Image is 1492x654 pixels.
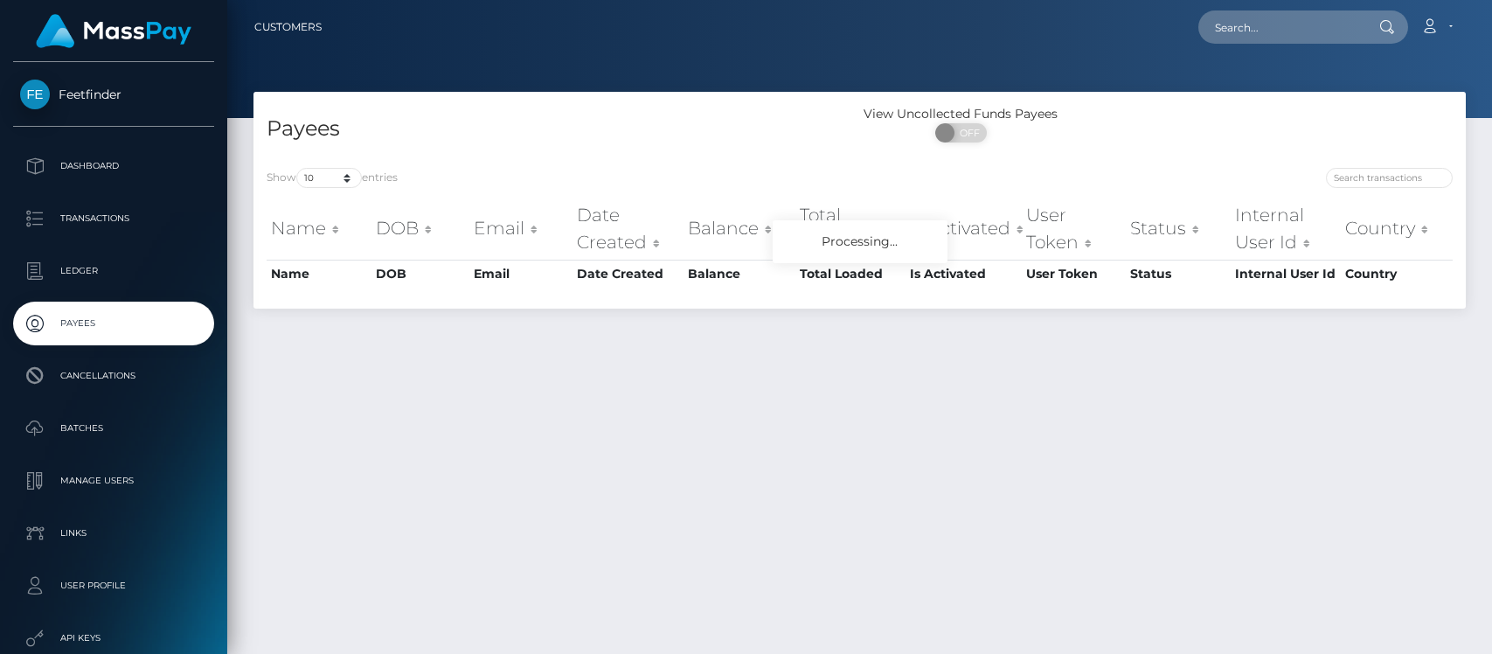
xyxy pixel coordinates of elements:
[13,354,214,398] a: Cancellations
[267,260,371,288] th: Name
[20,363,207,389] p: Cancellations
[1231,260,1342,288] th: Internal User Id
[469,260,572,288] th: Email
[20,415,207,442] p: Batches
[20,520,207,546] p: Links
[267,114,847,144] h4: Payees
[20,468,207,494] p: Manage Users
[1231,198,1342,260] th: Internal User Id
[13,144,214,188] a: Dashboard
[1022,198,1125,260] th: User Token
[945,123,989,143] span: OFF
[1126,260,1231,288] th: Status
[371,260,470,288] th: DOB
[20,573,207,599] p: User Profile
[684,198,795,260] th: Balance
[773,220,947,263] div: Processing...
[20,205,207,232] p: Transactions
[13,197,214,240] a: Transactions
[573,198,684,260] th: Date Created
[1198,10,1363,44] input: Search...
[1341,198,1453,260] th: Country
[267,168,398,188] label: Show entries
[13,511,214,555] a: Links
[906,198,1023,260] th: Is Activated
[469,198,572,260] th: Email
[906,260,1023,288] th: Is Activated
[1341,260,1453,288] th: Country
[371,198,470,260] th: DOB
[795,198,906,260] th: Total Loaded
[20,625,207,651] p: API Keys
[13,459,214,503] a: Manage Users
[20,153,207,179] p: Dashboard
[13,564,214,608] a: User Profile
[296,168,362,188] select: Showentries
[1326,168,1453,188] input: Search transactions
[20,258,207,284] p: Ledger
[795,260,906,288] th: Total Loaded
[13,87,214,102] span: Feetfinder
[13,249,214,293] a: Ledger
[573,260,684,288] th: Date Created
[13,302,214,345] a: Payees
[1022,260,1125,288] th: User Token
[684,260,795,288] th: Balance
[860,105,1062,123] div: View Uncollected Funds Payees
[20,80,50,109] img: Feetfinder
[1126,198,1231,260] th: Status
[20,310,207,337] p: Payees
[254,9,322,45] a: Customers
[13,407,214,450] a: Batches
[267,198,371,260] th: Name
[36,14,191,48] img: MassPay Logo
